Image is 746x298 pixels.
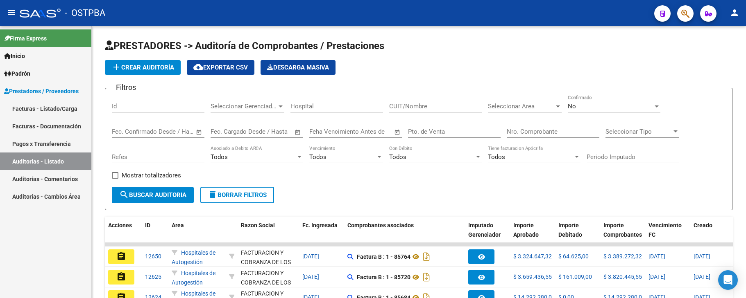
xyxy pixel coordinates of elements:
span: Fc. Ingresada [302,222,338,229]
span: Seleccionar Tipo [605,128,672,135]
mat-icon: person [730,8,739,18]
button: Exportar CSV [187,60,254,75]
span: Razon Social [241,222,275,229]
span: Area [172,222,184,229]
span: $ 3.659.436,55 [513,273,552,280]
span: Importe Aprobado [513,222,539,238]
span: [DATE] [694,273,710,280]
span: Importe Debitado [558,222,582,238]
span: 12650 [145,253,161,260]
div: - 30715497456 [241,269,296,286]
span: PRESTADORES -> Auditoría de Comprobantes / Prestaciones [105,40,384,52]
i: Descargar documento [421,250,432,263]
datatable-header-cell: Importe Comprobantes [600,217,645,253]
span: Imputado Gerenciador [468,222,501,238]
span: Seleccionar Gerenciador [211,103,277,110]
span: [DATE] [302,273,319,280]
span: Mostrar totalizadores [122,170,181,180]
span: Todos [309,153,327,161]
mat-icon: assignment [116,251,126,261]
span: $ 64.625,00 [558,253,589,260]
app-download-masive: Descarga masiva de comprobantes (adjuntos) [261,60,336,75]
mat-icon: search [119,190,129,199]
mat-icon: delete [208,190,218,199]
input: Fecha fin [251,128,291,135]
mat-icon: cloud_download [193,62,203,72]
span: Comprobantes asociados [347,222,414,229]
span: Inicio [4,52,25,60]
span: Vencimiento FC [648,222,682,238]
span: Acciones [108,222,132,229]
i: Descargar documento [421,271,432,284]
button: Open calendar [293,128,303,137]
datatable-header-cell: Fc. Ingresada [299,217,344,253]
mat-icon: menu [7,8,16,18]
span: 12625 [145,273,161,280]
mat-icon: add [111,62,121,72]
span: Todos [488,153,505,161]
span: ID [145,222,150,229]
datatable-header-cell: ID [142,217,168,253]
span: Importe Comprobantes [603,222,642,238]
span: Buscar Auditoria [119,191,186,199]
datatable-header-cell: Importe Aprobado [510,217,555,253]
strong: Factura B : 1 - 85720 [357,274,410,280]
div: Open Intercom Messenger [718,270,738,290]
span: $ 3.324.647,32 [513,253,552,260]
div: - 30715497456 [241,248,296,265]
span: Borrar Filtros [208,191,267,199]
button: Borrar Filtros [200,187,274,203]
strong: Factura B : 1 - 85764 [357,253,410,260]
span: Seleccionar Area [488,103,554,110]
span: Todos [211,153,228,161]
span: No [568,103,576,110]
button: Buscar Auditoria [112,187,194,203]
span: Crear Auditoría [111,64,174,71]
datatable-header-cell: Area [168,217,226,253]
input: Fecha inicio [112,128,145,135]
button: Descarga Masiva [261,60,336,75]
span: [DATE] [694,253,710,260]
span: Firma Express [4,34,47,43]
span: Padrón [4,69,30,78]
datatable-header-cell: Importe Debitado [555,217,600,253]
button: Open calendar [393,128,402,137]
span: Creado [694,222,712,229]
span: Hospitales de Autogestión [172,270,215,286]
span: Descarga Masiva [267,64,329,71]
span: $ 3.820.445,55 [603,273,642,280]
button: Open calendar [195,128,204,137]
datatable-header-cell: Imputado Gerenciador [465,217,510,253]
mat-icon: assignment [116,272,126,282]
datatable-header-cell: Comprobantes asociados [344,217,465,253]
span: Prestadores / Proveedores [4,87,79,96]
datatable-header-cell: Creado [690,217,735,253]
button: Crear Auditoría [105,60,181,75]
input: Fecha inicio [211,128,244,135]
datatable-header-cell: Acciones [105,217,142,253]
datatable-header-cell: Vencimiento FC [645,217,690,253]
span: - OSTPBA [65,4,105,22]
datatable-header-cell: Razon Social [238,217,299,253]
span: Hospitales de Autogestión [172,249,215,265]
span: [DATE] [302,253,319,260]
span: $ 3.389.272,32 [603,253,642,260]
div: FACTURACION Y COBRANZA DE LOS EFECTORES PUBLICOS S.E. [241,248,296,285]
span: [DATE] [648,253,665,260]
span: Exportar CSV [193,64,248,71]
h3: Filtros [112,82,140,93]
span: [DATE] [648,273,665,280]
input: Fecha fin [152,128,192,135]
span: $ 161.009,00 [558,273,592,280]
span: Todos [389,153,406,161]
